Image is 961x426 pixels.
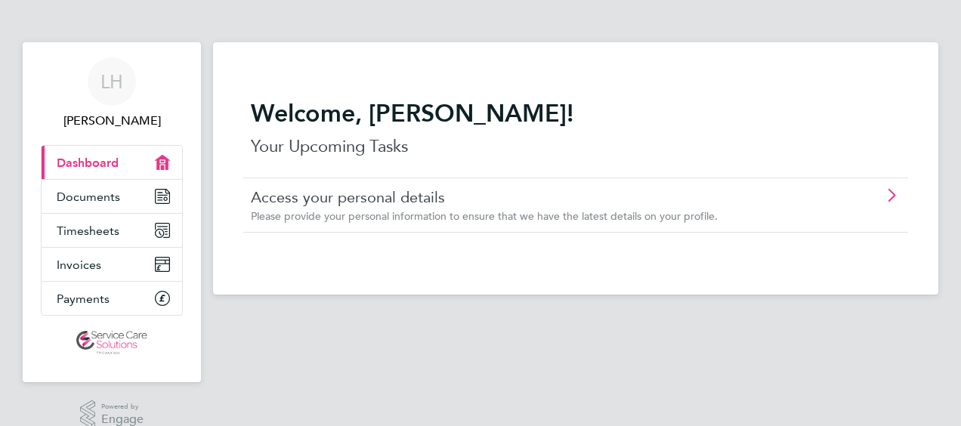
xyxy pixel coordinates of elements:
[251,98,901,128] h2: Welcome, [PERSON_NAME]!
[57,292,110,306] span: Payments
[41,331,183,355] a: Go to home page
[42,214,182,247] a: Timesheets
[41,57,183,130] a: LH[PERSON_NAME]
[57,258,101,272] span: Invoices
[101,400,144,413] span: Powered by
[251,187,815,207] a: Access your personal details
[76,331,147,355] img: servicecare-logo-retina.png
[42,146,182,179] a: Dashboard
[42,180,182,213] a: Documents
[251,209,718,223] span: Please provide your personal information to ensure that we have the latest details on your profile.
[57,156,119,170] span: Dashboard
[42,248,182,281] a: Invoices
[251,134,901,159] p: Your Upcoming Tasks
[57,190,120,204] span: Documents
[100,72,123,91] span: LH
[42,282,182,315] a: Payments
[101,413,144,426] span: Engage
[41,112,183,130] span: Louise Hide
[57,224,119,238] span: Timesheets
[23,42,201,382] nav: Main navigation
